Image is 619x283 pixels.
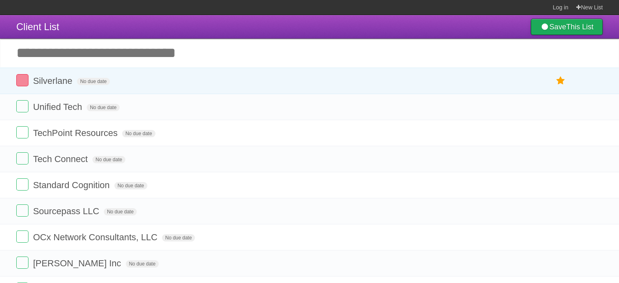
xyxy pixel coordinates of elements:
[114,182,147,189] span: No due date
[33,258,123,268] span: [PERSON_NAME] Inc
[122,130,155,137] span: No due date
[77,78,110,85] span: No due date
[16,230,28,243] label: Done
[16,152,28,165] label: Done
[33,206,101,216] span: Sourcepass LLC
[16,257,28,269] label: Done
[16,204,28,217] label: Done
[33,154,90,164] span: Tech Connect
[162,234,195,241] span: No due date
[566,23,593,31] b: This List
[16,126,28,138] label: Done
[33,180,112,190] span: Standard Cognition
[553,74,569,88] label: Star task
[126,260,159,268] span: No due date
[531,19,603,35] a: SaveThis List
[16,178,28,191] label: Done
[33,102,84,112] span: Unified Tech
[33,128,120,138] span: TechPoint Resources
[104,208,137,215] span: No due date
[92,156,125,163] span: No due date
[16,74,28,86] label: Done
[33,76,74,86] span: Silverlane
[87,104,120,111] span: No due date
[33,232,160,242] span: OCx Network Consultants, LLC
[16,21,59,32] span: Client List
[16,100,28,112] label: Done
